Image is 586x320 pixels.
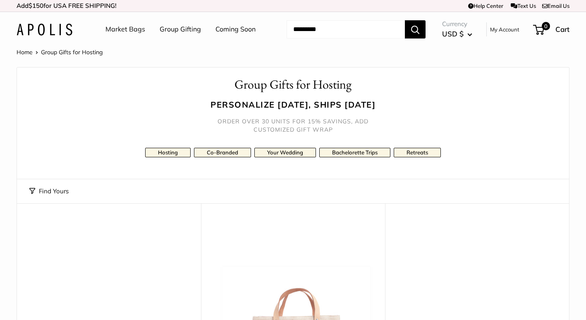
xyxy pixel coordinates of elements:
[511,2,536,9] a: Text Us
[105,23,145,36] a: Market Bags
[542,22,550,30] span: 0
[210,117,376,134] h5: Order over 30 units for 15% savings, add customized gift wrap
[41,48,103,56] span: Group Gifts for Hosting
[215,23,256,36] a: Coming Soon
[145,148,191,157] a: Hosting
[442,27,472,41] button: USD $
[29,2,43,10] span: $150
[287,20,405,38] input: Search...
[194,148,251,157] a: Co-Branded
[29,76,557,94] h1: Group Gifts for Hosting
[405,20,426,38] button: Search
[442,29,464,38] span: USD $
[555,25,569,34] span: Cart
[17,24,72,36] img: Apolis
[468,2,503,9] a: Help Center
[394,148,441,157] a: Retreats
[17,48,33,56] a: Home
[542,2,569,9] a: Email Us
[29,185,69,197] button: Find Yours
[254,148,316,157] a: Your Wedding
[534,23,569,36] a: 0 Cart
[17,47,103,58] nav: Breadcrumb
[490,24,519,34] a: My Account
[442,18,472,30] span: Currency
[319,148,390,157] a: Bachelorette Trips
[29,99,557,111] h3: Personalize [DATE], ships [DATE]
[160,23,201,36] a: Group Gifting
